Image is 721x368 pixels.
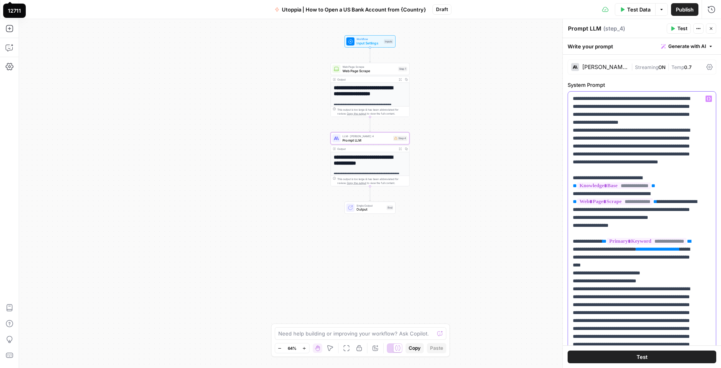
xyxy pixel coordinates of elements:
button: Test Data [615,3,655,16]
span: Temp [671,64,684,70]
span: ( step_4 ) [603,25,625,33]
div: End [386,205,393,210]
div: Output [337,77,396,81]
button: Test [667,23,691,34]
button: Generate with AI [658,41,716,52]
div: Step 1 [398,67,407,71]
span: Input Settings [356,41,382,46]
button: Copy [405,343,424,353]
span: LLM · [PERSON_NAME] 4 [342,134,391,138]
span: Web Page Scrape [342,65,396,69]
span: | [666,63,671,71]
span: Workflow [356,37,382,41]
div: Step 4 [393,136,407,141]
span: Copy the output [347,112,366,115]
span: Generate with AI [668,43,706,50]
span: Test Data [627,6,650,13]
button: Paste [427,343,446,353]
div: Inputs [384,39,393,44]
span: 64% [288,345,296,351]
span: 0.7 [684,64,692,70]
span: | [631,63,635,71]
span: Streaming [635,64,658,70]
div: [PERSON_NAME] 4 [582,64,628,70]
div: Write your prompt [563,38,721,54]
span: Single Output [356,203,384,207]
label: System Prompt [568,81,716,89]
span: Prompt LLM [342,138,391,143]
span: Test [637,353,648,361]
g: Edge from start to step_1 [369,48,371,62]
g: Edge from step_1 to step_4 [369,117,371,132]
div: This output is too large & has been abbreviated for review. to view the full content. [337,107,407,116]
span: Publish [676,6,694,13]
span: Test [677,25,687,32]
span: Draft [436,6,448,13]
div: WorkflowInput SettingsInputs [331,35,409,48]
div: 12711 [8,7,21,15]
div: Output [337,147,396,151]
textarea: Prompt LLM [568,25,601,33]
button: Utoppia | How to Open a US Bank Account from {Country} [270,3,431,16]
button: Publish [671,3,698,16]
button: Test [568,351,716,363]
span: Utoppia | How to Open a US Bank Account from {Country} [282,6,426,13]
span: Paste [430,345,443,352]
span: Web Page Scrape [342,68,396,73]
span: Output [356,207,384,212]
div: Single OutputOutputEnd [331,201,409,214]
span: ON [658,64,666,70]
span: Copy the output [347,181,366,184]
div: This output is too large & has been abbreviated for review. to view the full content. [337,177,407,185]
span: Copy [409,345,421,352]
g: Edge from step_4 to end [369,186,371,201]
